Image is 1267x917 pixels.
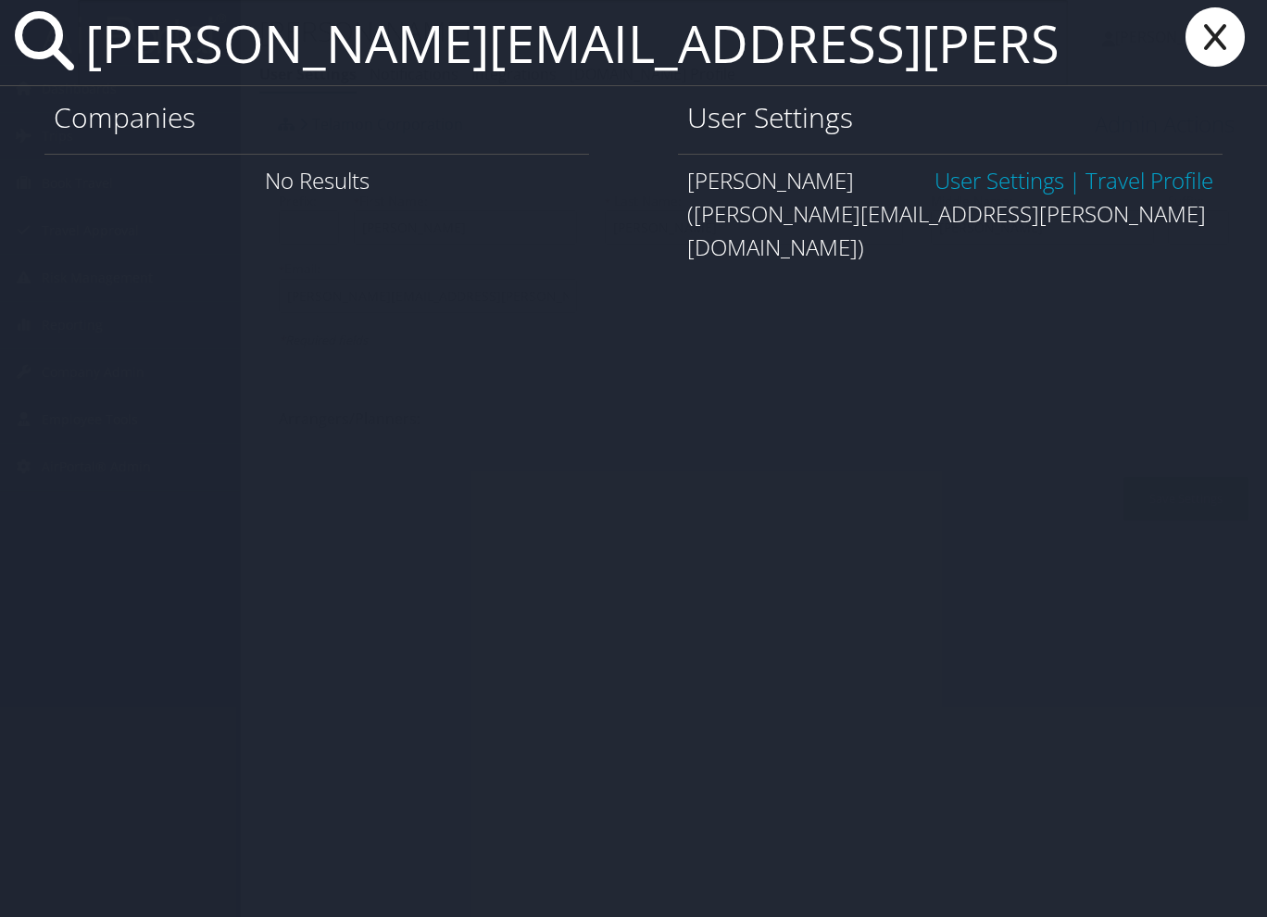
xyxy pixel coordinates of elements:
[687,98,1213,137] h1: User Settings
[54,98,580,137] h1: Companies
[44,154,589,207] div: No Results
[687,165,854,195] span: [PERSON_NAME]
[1064,165,1085,195] span: |
[935,165,1064,195] a: User Settings
[1085,165,1213,195] a: View OBT Profile
[687,197,1213,264] div: ([PERSON_NAME][EMAIL_ADDRESS][PERSON_NAME][DOMAIN_NAME])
